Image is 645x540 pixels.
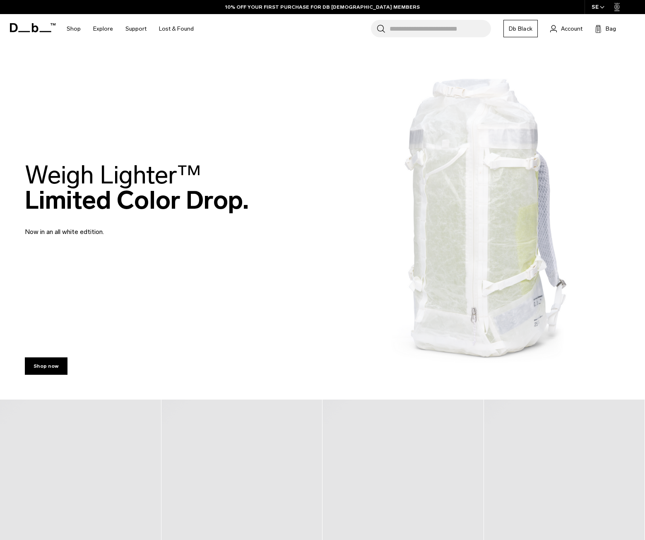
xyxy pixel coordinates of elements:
p: Now in an all white edtition. [25,217,224,237]
a: Support [125,14,147,43]
h2: Limited Color Drop. [25,162,249,213]
button: Bag [595,24,616,34]
a: 10% OFF YOUR FIRST PURCHASE FOR DB [DEMOGRAPHIC_DATA] MEMBERS [225,3,420,11]
span: Account [561,24,582,33]
span: Weigh Lighter™ [25,160,201,190]
a: Shop now [25,357,67,375]
a: Shop [67,14,81,43]
span: Bag [606,24,616,33]
a: Explore [93,14,113,43]
a: Db Black [503,20,538,37]
a: Account [550,24,582,34]
a: Lost & Found [159,14,194,43]
nav: Main Navigation [60,14,200,43]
